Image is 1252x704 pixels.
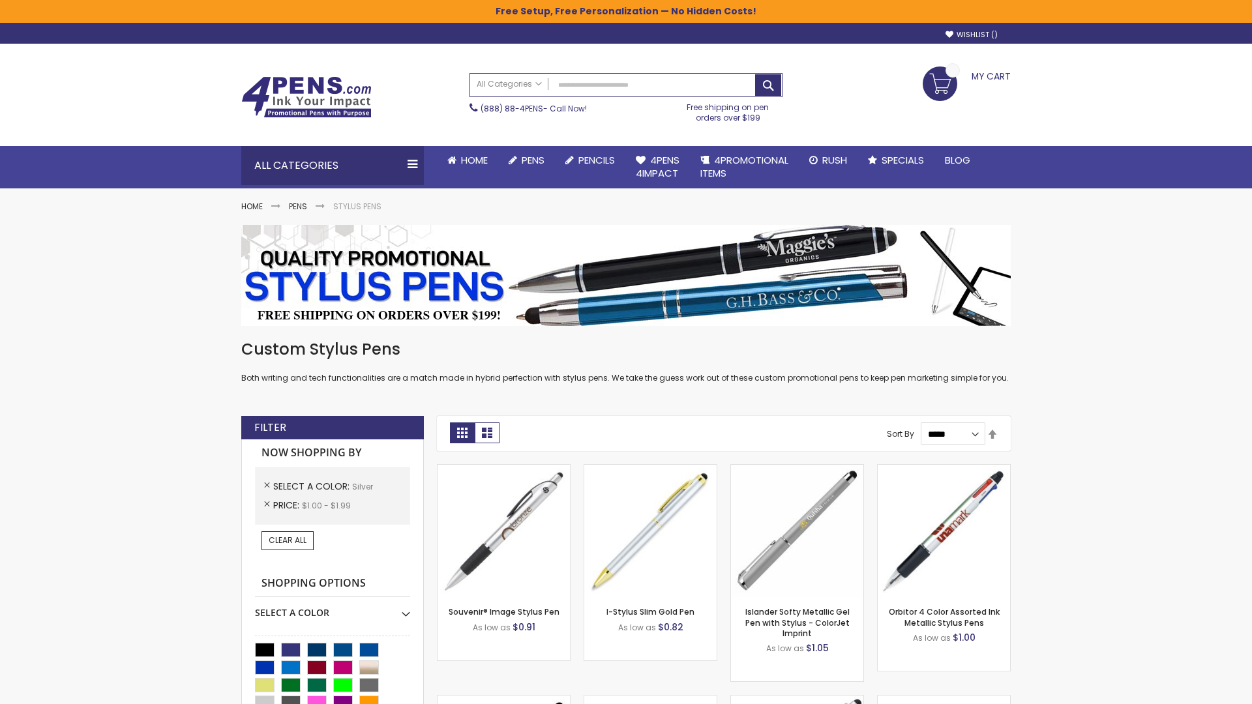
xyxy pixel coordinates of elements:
[481,103,587,114] span: - Call Now!
[700,153,788,180] span: 4PROMOTIONAL ITEMS
[625,146,690,188] a: 4Pens4impact
[887,428,914,439] label: Sort By
[934,146,981,175] a: Blog
[449,606,559,617] a: Souvenir® Image Stylus Pen
[261,531,314,550] a: Clear All
[302,500,351,511] span: $1.00 - $1.99
[945,153,970,167] span: Blog
[578,153,615,167] span: Pencils
[953,631,976,644] span: $1.00
[806,641,829,654] span: $1.05
[255,570,410,598] strong: Shopping Options
[636,153,679,180] span: 4Pens 4impact
[878,464,1010,475] a: Orbitor 4 Color Assorted Ink Metallic Stylus Pens-Silver
[555,146,625,175] a: Pencils
[606,606,694,617] a: I-Stylus Slim Gold Pen
[766,643,804,654] span: As low as
[473,622,511,633] span: As low as
[437,146,498,175] a: Home
[450,422,475,443] strong: Grid
[584,465,717,597] img: I-Stylus-Slim-Gold-Silver
[731,465,863,597] img: Islander Softy Metallic Gel Pen with Stylus - ColorJet Imprint-Silver
[477,79,542,89] span: All Categories
[241,339,1011,360] h1: Custom Stylus Pens
[241,76,372,118] img: 4Pens Custom Pens and Promotional Products
[498,146,555,175] a: Pens
[241,339,1011,384] div: Both writing and tech functionalities are a match made in hybrid perfection with stylus pens. We ...
[273,480,352,493] span: Select A Color
[438,465,570,597] img: Souvenir® Image Stylus Pen-Silver
[584,464,717,475] a: I-Stylus-Slim-Gold-Silver
[470,74,548,95] a: All Categories
[690,146,799,188] a: 4PROMOTIONALITEMS
[438,464,570,475] a: Souvenir® Image Stylus Pen-Silver
[857,146,934,175] a: Specials
[618,622,656,633] span: As low as
[289,201,307,212] a: Pens
[799,146,857,175] a: Rush
[269,535,306,546] span: Clear All
[913,632,951,643] span: As low as
[273,499,302,512] span: Price
[461,153,488,167] span: Home
[658,621,683,634] span: $0.82
[255,439,410,467] strong: Now Shopping by
[882,153,924,167] span: Specials
[822,153,847,167] span: Rush
[352,481,373,492] span: Silver
[255,597,410,619] div: Select A Color
[731,464,863,475] a: Islander Softy Metallic Gel Pen with Stylus - ColorJet Imprint-Silver
[241,201,263,212] a: Home
[745,606,850,638] a: Islander Softy Metallic Gel Pen with Stylus - ColorJet Imprint
[878,465,1010,597] img: Orbitor 4 Color Assorted Ink Metallic Stylus Pens-Silver
[254,420,286,435] strong: Filter
[674,97,783,123] div: Free shipping on pen orders over $199
[481,103,543,114] a: (888) 88-4PENS
[513,621,535,634] span: $0.91
[889,606,1000,628] a: Orbitor 4 Color Assorted Ink Metallic Stylus Pens
[522,153,544,167] span: Pens
[333,201,381,212] strong: Stylus Pens
[946,30,998,40] a: Wishlist
[241,146,424,185] div: All Categories
[241,225,1011,326] img: Stylus Pens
